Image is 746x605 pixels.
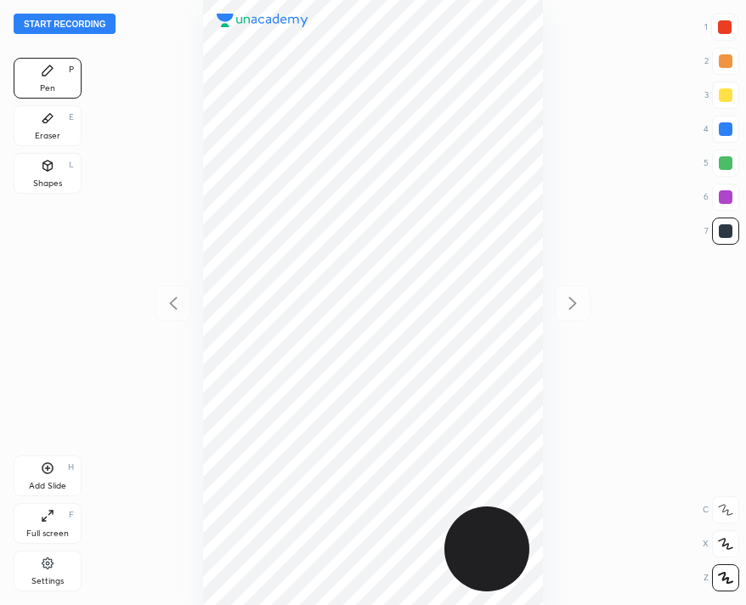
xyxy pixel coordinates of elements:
div: Z [704,564,739,591]
div: Full screen [26,529,69,538]
div: F [69,511,74,519]
img: logo.38c385cc.svg [217,14,308,27]
button: Start recording [14,14,116,34]
div: Eraser [35,132,60,140]
div: L [69,161,74,169]
div: 6 [704,184,739,211]
div: 4 [704,116,739,143]
div: C [703,496,739,523]
div: Add Slide [29,482,66,490]
div: X [703,530,739,557]
div: Pen [40,84,55,93]
div: H [68,463,74,472]
div: Shapes [33,179,62,188]
div: P [69,65,74,74]
div: 7 [704,218,739,245]
div: 3 [704,82,739,109]
div: Settings [31,577,64,585]
div: 5 [704,150,739,177]
div: E [69,113,74,122]
div: 2 [704,48,739,75]
div: 1 [704,14,738,41]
